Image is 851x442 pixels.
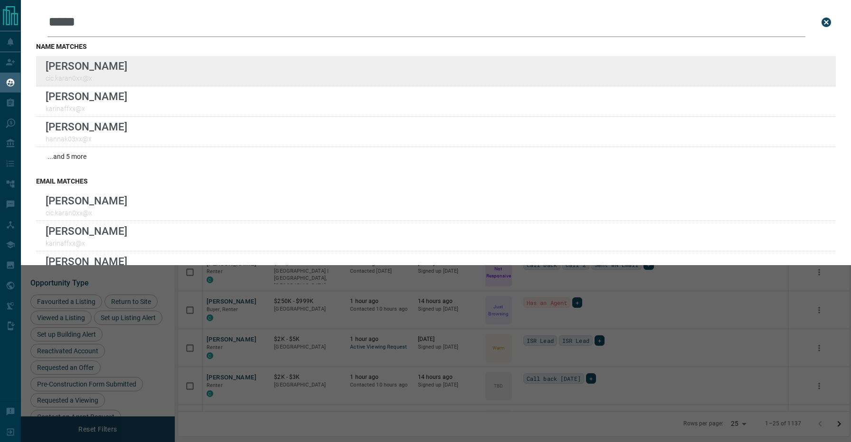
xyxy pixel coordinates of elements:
[46,90,127,102] p: [PERSON_NAME]
[46,60,127,72] p: [PERSON_NAME]
[46,239,127,247] p: karinaffxx@x
[46,74,127,82] p: cic.karan0xx@x
[46,194,127,207] p: [PERSON_NAME]
[46,120,127,133] p: [PERSON_NAME]
[46,105,127,112] p: karinaffxx@x
[36,177,836,185] h3: email matches
[46,255,127,267] p: [PERSON_NAME]
[817,13,836,32] button: close search bar
[36,43,836,50] h3: name matches
[46,209,127,217] p: cic.karan0xx@x
[46,225,127,237] p: [PERSON_NAME]
[46,135,127,143] p: hannak03xx@x
[36,147,836,166] div: ...and 5 more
